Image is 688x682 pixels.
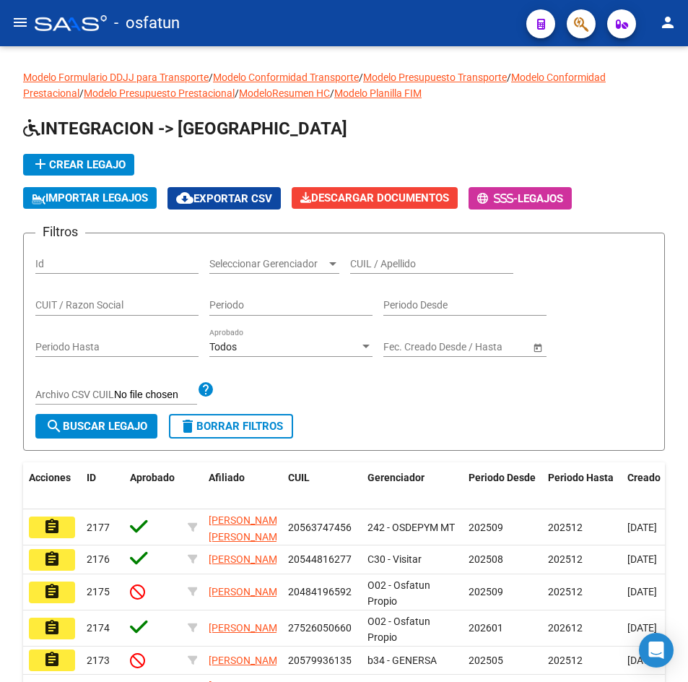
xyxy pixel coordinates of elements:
[114,7,180,39] span: - osfatun
[448,341,519,353] input: Fecha fin
[209,258,326,270] span: Seleccionar Gerenciador
[45,420,147,433] span: Buscar Legajo
[548,586,583,597] span: 202512
[45,418,63,435] mat-icon: search
[239,87,330,99] a: ModeloResumen HC
[282,462,362,510] datatable-header-cell: CUIL
[469,586,503,597] span: 202509
[659,14,676,31] mat-icon: person
[288,522,352,533] span: 20563747456
[367,472,424,483] span: Gerenciador
[23,187,157,209] button: IMPORTAR LEGAJOS
[209,622,286,634] span: [PERSON_NAME]
[197,381,214,398] mat-icon: help
[367,616,430,644] span: O02 - Osfatun Propio
[179,418,196,435] mat-icon: delete
[288,622,352,634] span: 27526050660
[209,655,286,666] span: [PERSON_NAME]
[469,553,503,565] span: 202508
[23,154,134,176] button: Crear Legajo
[35,414,157,439] button: Buscar Legajo
[288,472,310,483] span: CUIL
[367,579,430,608] span: O02 - Osfatun Propio
[43,619,61,636] mat-icon: assignment
[167,187,281,210] button: Exportar CSV
[29,472,71,483] span: Acciones
[518,192,563,205] span: Legajos
[548,553,583,565] span: 202512
[548,622,583,634] span: 202612
[209,514,286,543] span: [PERSON_NAME] [PERSON_NAME]
[87,586,110,597] span: 2175
[32,158,126,171] span: Crear Legajo
[23,462,81,510] datatable-header-cell: Acciones
[548,522,583,533] span: 202512
[530,340,545,355] button: Open calendar
[35,389,114,400] span: Archivo CSV CUIL
[622,462,687,510] datatable-header-cell: Creado
[627,655,657,666] span: [DATE]
[362,462,463,510] datatable-header-cell: Gerenciador
[209,472,245,483] span: Afiliado
[548,472,614,483] span: Periodo Hasta
[176,189,193,207] mat-icon: cloud_download
[469,472,536,483] span: Periodo Desde
[12,14,29,31] mat-icon: menu
[213,72,359,83] a: Modelo Conformidad Transporte
[87,553,110,565] span: 2176
[32,191,148,204] span: IMPORTAR LEGAJOS
[32,155,49,173] mat-icon: add
[288,553,352,565] span: 20544816277
[87,522,110,533] span: 2177
[81,462,124,510] datatable-header-cell: ID
[209,553,286,565] span: [PERSON_NAME]
[43,651,61,668] mat-icon: assignment
[209,341,237,353] span: Todos
[548,655,583,666] span: 202512
[627,522,657,533] span: [DATE]
[43,518,61,535] mat-icon: assignment
[300,191,449,204] span: Descargar Documentos
[203,462,282,510] datatable-header-cell: Afiliado
[169,414,293,439] button: Borrar Filtros
[23,118,347,139] span: INTEGRACION -> [GEOGRAPHIC_DATA]
[87,472,96,483] span: ID
[43,583,61,600] mat-icon: assignment
[463,462,542,510] datatable-header-cell: Periodo Desde
[363,72,507,83] a: Modelo Presupuesto Transporte
[469,187,572,210] button: -Legajos
[35,222,85,242] h3: Filtros
[292,187,458,209] button: Descargar Documentos
[209,586,286,597] span: [PERSON_NAME]
[130,472,175,483] span: Aprobado
[477,192,518,205] span: -
[627,586,657,597] span: [DATE]
[114,389,197,402] input: Archivo CSV CUIL
[627,622,657,634] span: [DATE]
[334,87,422,99] a: Modelo Planilla FIM
[84,87,235,99] a: Modelo Presupuesto Prestacional
[542,462,622,510] datatable-header-cell: Periodo Hasta
[383,341,436,353] input: Fecha inicio
[639,633,674,668] div: Open Intercom Messenger
[367,655,437,666] span: b34 - GENERSA
[288,655,352,666] span: 20579936135
[179,420,283,433] span: Borrar Filtros
[469,522,503,533] span: 202509
[23,72,209,83] a: Modelo Formulario DDJJ para Transporte
[469,655,503,666] span: 202505
[124,462,182,510] datatable-header-cell: Aprobado
[43,551,61,568] mat-icon: assignment
[288,586,352,597] span: 20484196592
[176,192,272,205] span: Exportar CSV
[87,655,110,666] span: 2173
[469,622,503,634] span: 202601
[367,553,422,565] span: C30 - Visitar
[627,472,661,483] span: Creado
[367,522,455,533] span: 242 - OSDEPYM MT
[627,553,657,565] span: [DATE]
[87,622,110,634] span: 2174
